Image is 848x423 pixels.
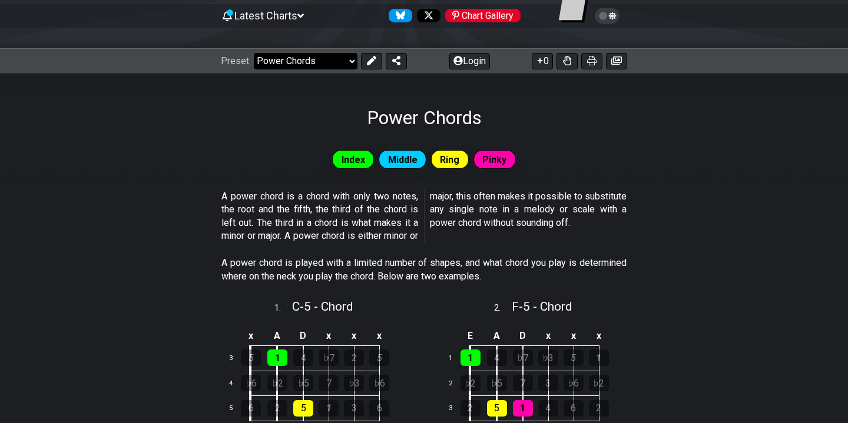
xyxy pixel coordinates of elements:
[221,257,627,283] p: A power chord is played with a limited number of shapes, and what chord you play is determined wh...
[342,327,367,346] td: x
[510,327,536,346] td: D
[412,9,440,22] a: Follow #fretflip at X
[234,9,297,22] span: Latest Charts
[461,375,481,391] div: ♭2
[561,327,586,346] td: x
[564,375,584,391] div: ♭6
[369,349,389,366] div: 5
[564,400,584,417] div: 6
[267,375,287,391] div: ♭2
[513,349,533,366] div: ♭7
[237,327,264,346] td: x
[344,400,364,417] div: 3
[221,55,249,66] span: Preset
[222,371,250,396] td: 4
[316,327,342,346] td: x
[342,151,365,168] span: Index
[344,349,364,366] div: 2
[367,106,482,129] h1: Power Chords
[461,349,481,366] div: 1
[442,371,470,396] td: 2
[221,190,627,243] p: A power chord is a chord with only two notes, the root and the fifth, the third of the chord is l...
[292,299,353,314] span: C - 5 - Chord
[589,375,609,391] div: ♭2
[589,349,609,366] div: 1
[538,349,558,366] div: ♭3
[586,327,611,346] td: x
[293,349,313,366] div: 4
[513,400,533,417] div: 1
[532,53,553,69] button: 0
[445,9,521,22] div: Chart Gallery
[442,346,470,371] td: 1
[538,375,558,391] div: 3
[461,400,481,417] div: 2
[241,400,261,417] div: 6
[483,327,510,346] td: A
[367,327,392,346] td: x
[440,9,521,22] a: #fretflip at Pinterest
[482,151,506,168] span: Pinky
[601,11,614,21] span: Toggle light / dark theme
[386,53,407,69] button: Share Preset
[388,151,418,168] span: Middle
[293,375,313,391] div: ♭5
[512,299,572,314] span: F - 5 - Chord
[606,53,627,69] button: Create image
[241,349,261,366] div: 5
[556,53,578,69] button: Toggle Dexterity for all fretkits
[494,302,512,315] span: 2 .
[384,9,412,22] a: Follow #fretflip at Bluesky
[267,349,287,366] div: 1
[369,400,389,417] div: 6
[293,400,313,417] div: 5
[267,400,287,417] div: 2
[487,375,507,391] div: ♭5
[319,375,339,391] div: 7
[581,53,602,69] button: Print
[589,400,609,417] div: 2
[274,302,292,315] span: 1 .
[457,327,484,346] td: E
[564,349,584,366] div: 5
[264,327,291,346] td: A
[319,400,339,417] div: 1
[449,53,490,69] button: Login
[487,349,507,366] div: 4
[513,375,533,391] div: 7
[222,346,250,371] td: 3
[222,396,250,421] td: 5
[344,375,364,391] div: ♭3
[487,400,507,417] div: 5
[319,349,339,366] div: ♭7
[442,396,470,421] td: 3
[361,53,382,69] button: Edit Preset
[535,327,561,346] td: x
[290,327,316,346] td: D
[369,375,389,391] div: ♭6
[241,375,261,391] div: ♭6
[440,151,459,168] span: Ring
[538,400,558,417] div: 4
[254,53,357,69] select: Preset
